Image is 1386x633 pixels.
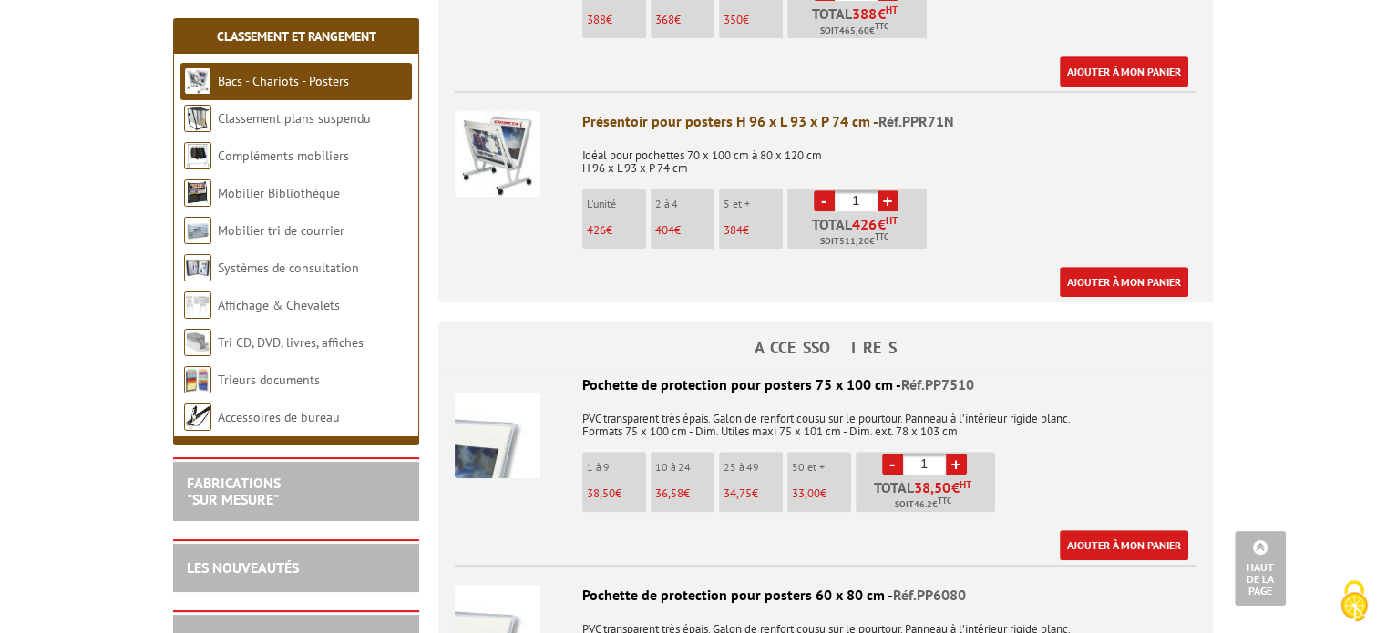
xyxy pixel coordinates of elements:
[184,217,211,244] img: Mobilier tri de courrier
[587,222,606,238] span: 426
[852,217,878,231] span: 426
[820,234,888,249] span: Soit €
[893,586,966,604] span: Réf.PP6080
[875,231,888,241] sup: TTC
[184,254,211,281] img: Systèmes de consultation
[878,112,954,130] span: Réf.PPR71N
[218,260,359,276] a: Systèmes de consultation
[218,148,349,164] a: Compléments mobiliers
[960,478,971,491] sup: HT
[886,214,898,227] sup: HT
[724,222,743,238] span: 384
[878,190,898,211] a: +
[724,12,743,27] span: 350
[724,198,783,210] p: 5 et +
[438,339,1213,357] h4: ACCESSOIRES
[792,217,927,249] p: Total
[1060,267,1188,297] a: Ajouter à mon panier
[724,485,752,501] span: 34,75
[184,142,211,169] img: Compléments mobiliers
[792,485,820,501] span: 33,00
[455,400,1196,438] p: PVC transparent très épais. Galon de renfort cousu sur le pourtour. Panneau à l’intérieur rigide ...
[655,14,714,26] p: €
[655,198,714,210] p: 2 à 4
[217,28,376,45] a: Classement et Rangement
[655,12,674,27] span: 368
[839,24,869,38] span: 465,60
[792,461,851,474] p: 50 et +
[455,111,540,197] img: Présentoir pour posters H 96 x L 93 x P 74 cm
[914,497,932,512] span: 46.2
[914,480,951,495] span: 38,50
[1060,530,1188,560] a: Ajouter à mon panier
[587,487,646,500] p: €
[587,224,646,237] p: €
[218,372,320,388] a: Trieurs documents
[655,222,674,238] span: 404
[184,105,211,132] img: Classement plans suspendu
[820,24,888,38] span: Soit €
[1235,531,1286,606] a: Haut de la page
[1060,56,1188,87] a: Ajouter à mon panier
[218,73,349,89] a: Bacs - Chariots - Posters
[792,6,927,38] p: Total
[655,461,714,474] p: 10 à 24
[587,485,615,501] span: 38,50
[184,329,211,356] img: Tri CD, DVD, livres, affiches
[587,198,646,210] p: L'unité
[886,4,898,16] sup: HT
[724,14,783,26] p: €
[938,495,951,505] sup: TTC
[895,497,951,512] span: Soit €
[218,409,340,425] a: Accessoires de bureau
[587,461,646,474] p: 1 à 9
[184,179,211,207] img: Mobilier Bibliothèque
[860,480,995,512] p: Total
[914,480,971,495] span: €
[655,485,683,501] span: 36,58
[655,224,714,237] p: €
[184,291,211,319] img: Affichage & Chevalets
[901,375,974,393] span: Réf.PP7510
[724,224,783,237] p: €
[187,474,281,508] a: FABRICATIONS"Sur Mesure"
[582,137,1196,175] p: Idéal pour pochettes 70 x 100 cm à 80 x 120 cm H 96 x L 93 x P 74 cm
[792,487,851,500] p: €
[455,374,1196,395] div: Pochette de protection pour posters 75 x 100 cm -
[218,110,371,127] a: Classement plans suspendu
[582,111,1196,132] div: Présentoir pour posters H 96 x L 93 x P 74 cm -
[184,366,211,393] img: Trieurs documents
[655,487,714,500] p: €
[878,217,886,231] span: €
[587,12,606,27] span: 388
[218,185,340,201] a: Mobilier Bibliothèque
[875,21,888,31] sup: TTC
[878,6,886,21] span: €
[724,487,783,500] p: €
[455,393,540,478] img: Pochette de protection pour posters 75 x 100 cm
[852,6,878,21] span: 388
[187,558,299,577] a: LES NOUVEAUTÉS
[455,585,1196,606] div: Pochette de protection pour posters 60 x 80 cm -
[184,403,211,431] img: Accessoires de bureau
[882,454,903,475] a: -
[218,297,340,313] a: Affichage & Chevalets
[1331,578,1377,624] img: Cookies (fenêtre modale)
[839,234,869,249] span: 511,20
[184,67,211,95] img: Bacs - Chariots - Posters
[724,461,783,474] p: 25 à 49
[218,222,344,239] a: Mobilier tri de courrier
[946,454,967,475] a: +
[218,334,364,351] a: Tri CD, DVD, livres, affiches
[1322,571,1386,633] button: Cookies (fenêtre modale)
[814,190,835,211] a: -
[587,14,646,26] p: €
